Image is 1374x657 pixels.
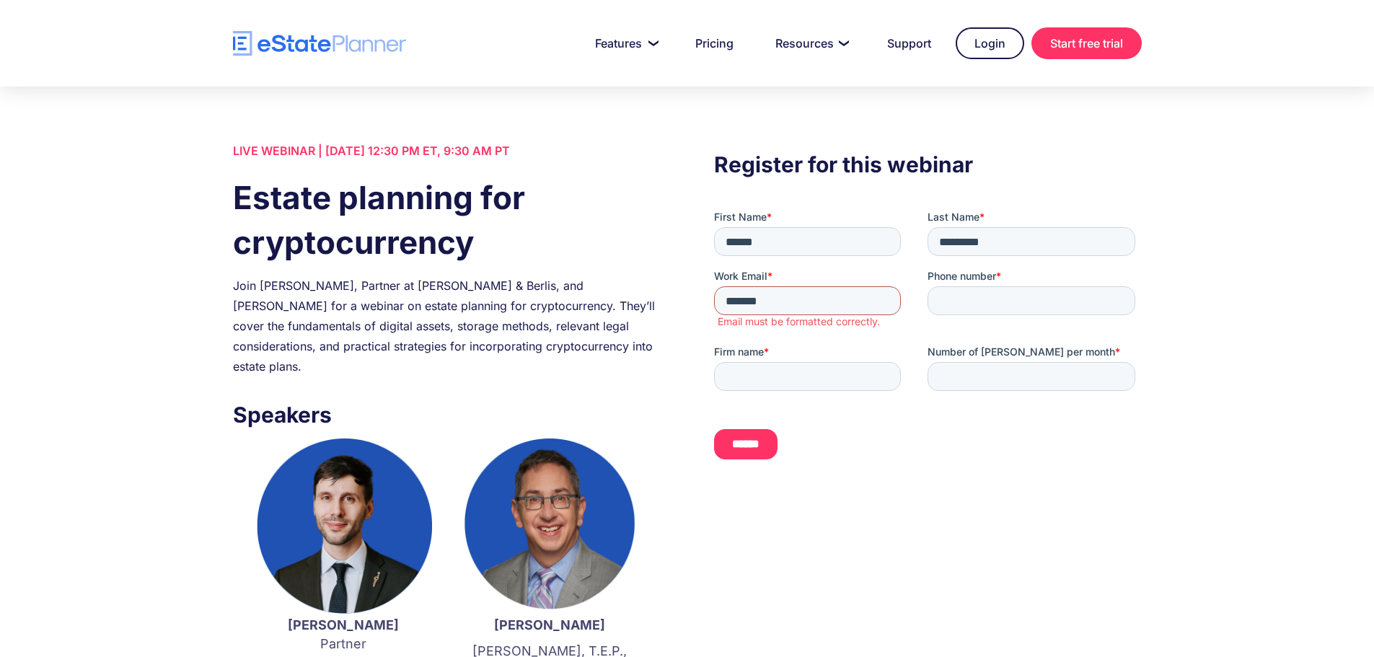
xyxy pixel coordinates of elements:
strong: [PERSON_NAME] [494,617,605,632]
a: Login [956,27,1024,59]
a: Support [870,29,948,58]
div: LIVE WEBINAR | [DATE] 12:30 PM ET, 9:30 AM PT [233,141,660,161]
p: Partner [255,616,432,653]
h3: Register for this webinar [714,148,1141,181]
a: Resources [758,29,863,58]
iframe: To enrich screen reader interactions, please activate Accessibility in Grammarly extension settings [714,210,1141,472]
div: Join [PERSON_NAME], Partner at [PERSON_NAME] & Berlis, and [PERSON_NAME] for a webinar on estate ... [233,275,660,376]
h1: Estate planning for cryptocurrency [233,175,660,265]
strong: [PERSON_NAME] [288,617,399,632]
a: Features [578,29,671,58]
h3: Speakers [233,398,660,431]
a: Start free trial [1031,27,1142,59]
a: Pricing [678,29,751,58]
a: home [233,31,406,56]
